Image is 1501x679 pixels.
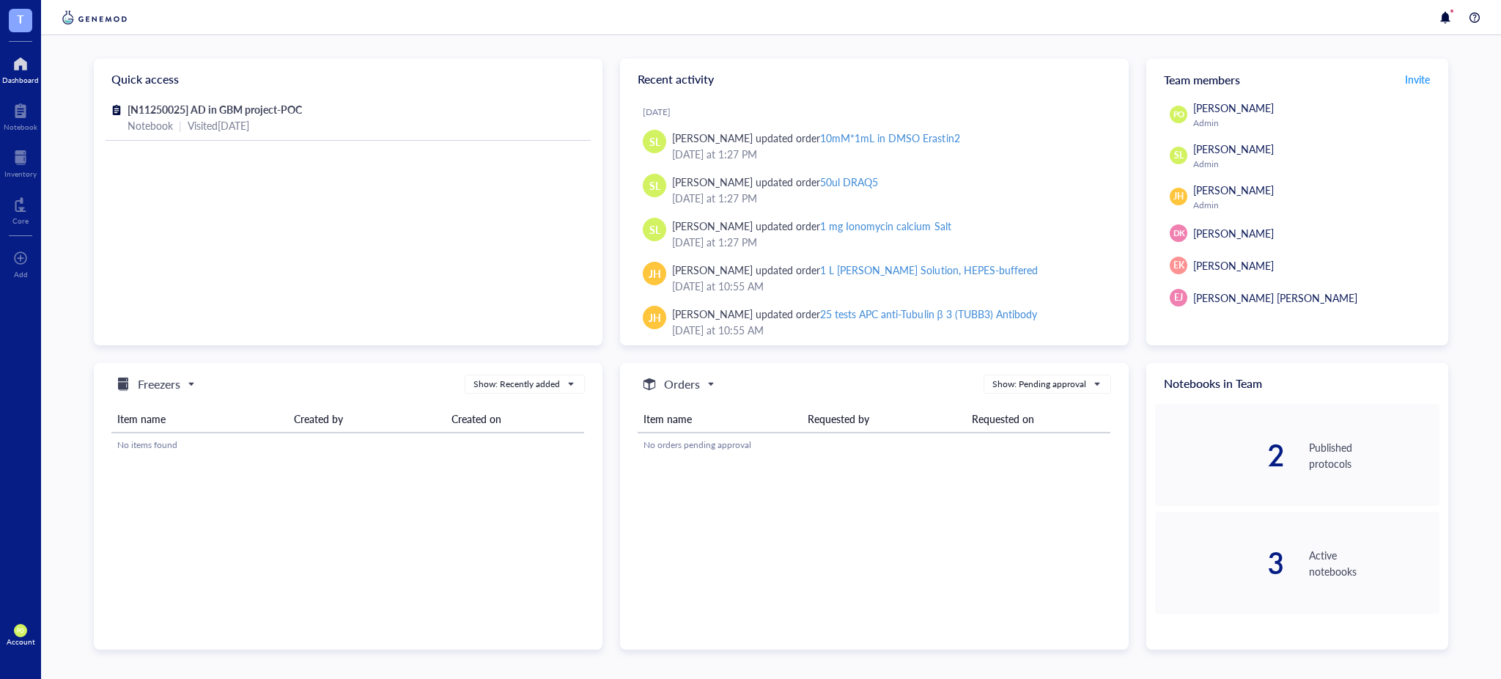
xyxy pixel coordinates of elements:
[820,307,1037,321] div: 25 tests APC anti-Tubulin β 3 (TUBB3) Antibody
[1173,227,1184,240] span: DK
[620,59,1129,100] div: Recent activity
[672,262,1038,278] div: [PERSON_NAME] updated order
[1146,59,1448,100] div: Team members
[632,256,1117,300] a: JH[PERSON_NAME] updated order1 L [PERSON_NAME] Solution, HEPES-buffered[DATE] at 10:55 AM
[820,175,878,189] div: 50ul DRAQ5
[1405,72,1430,87] span: Invite
[672,130,960,146] div: [PERSON_NAME] updated order
[820,219,951,233] div: 1 mg Ionomycin calcium Salt
[649,309,661,326] span: JH
[672,322,1105,338] div: [DATE] at 10:55 AM
[820,263,1037,277] div: 1 L [PERSON_NAME] Solution, HEPES-buffered
[128,117,173,133] div: Notebook
[992,378,1086,391] div: Show: Pending approval
[672,278,1105,294] div: [DATE] at 10:55 AM
[649,221,660,238] span: SL
[17,10,24,28] span: T
[179,117,182,133] div: |
[12,193,29,225] a: Core
[1173,259,1184,272] span: EK
[7,637,35,646] div: Account
[664,375,700,393] h5: Orders
[966,405,1110,433] th: Requested on
[1404,67,1431,91] button: Invite
[1193,100,1274,115] span: [PERSON_NAME]
[820,131,959,145] div: 10mM*1mL in DMSO Erastin2
[111,405,288,433] th: Item name
[1173,109,1184,121] span: PO
[672,174,878,190] div: [PERSON_NAME] updated order
[1193,158,1434,170] div: Admin
[4,146,37,178] a: Inventory
[672,218,951,234] div: [PERSON_NAME] updated order
[632,300,1117,344] a: JH[PERSON_NAME] updated order25 tests APC anti-Tubulin β 3 (TUBB3) Antibody[DATE] at 10:55 AM
[1146,363,1448,404] div: Notebooks in Team
[59,9,130,26] img: genemod-logo
[1155,548,1286,578] div: 3
[643,106,1117,118] div: [DATE]
[1193,117,1434,129] div: Admin
[2,52,39,84] a: Dashboard
[649,177,660,194] span: SL
[1155,441,1286,470] div: 2
[1193,290,1357,305] span: [PERSON_NAME] [PERSON_NAME]
[117,438,578,452] div: No items found
[14,270,28,279] div: Add
[632,212,1117,256] a: SL[PERSON_NAME] updated order1 mg Ionomycin calcium Salt[DATE] at 1:27 PM
[1174,149,1184,162] span: SL
[94,59,602,100] div: Quick access
[672,234,1105,250] div: [DATE] at 1:27 PM
[632,168,1117,212] a: SL[PERSON_NAME] updated order50ul DRAQ5[DATE] at 1:27 PM
[649,265,661,282] span: JH
[672,306,1037,322] div: [PERSON_NAME] updated order
[649,133,660,150] span: SL
[632,124,1117,168] a: SL[PERSON_NAME] updated order10mM*1mL in DMSO Erastin2[DATE] at 1:27 PM
[672,190,1105,206] div: [DATE] at 1:27 PM
[1309,439,1439,471] div: Published protocols
[672,146,1105,162] div: [DATE] at 1:27 PM
[473,378,560,391] div: Show: Recently added
[446,405,584,433] th: Created on
[138,375,180,393] h5: Freezers
[638,405,802,433] th: Item name
[1193,183,1274,197] span: [PERSON_NAME]
[802,405,966,433] th: Requested by
[1193,142,1274,156] span: [PERSON_NAME]
[1173,190,1184,203] span: JH
[4,122,37,131] div: Notebook
[2,76,39,84] div: Dashboard
[188,117,249,133] div: Visited [DATE]
[4,169,37,178] div: Inventory
[17,628,24,634] span: PO
[288,405,446,433] th: Created by
[1193,226,1274,241] span: [PERSON_NAME]
[643,438,1104,452] div: No orders pending approval
[12,216,29,225] div: Core
[128,102,302,117] span: [N11250025] AD in GBM project-POC
[1174,291,1183,304] span: EJ
[1193,258,1274,273] span: [PERSON_NAME]
[4,99,37,131] a: Notebook
[1193,199,1434,211] div: Admin
[1309,547,1439,579] div: Active notebooks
